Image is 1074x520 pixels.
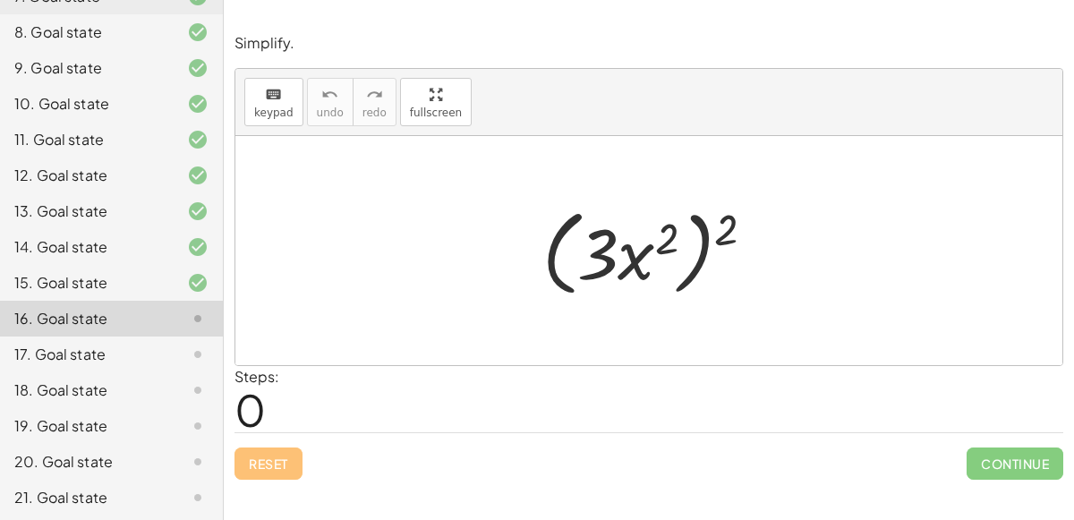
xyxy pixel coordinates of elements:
span: undo [317,107,344,119]
i: Task not started. [187,379,209,401]
i: Task not started. [187,308,209,329]
button: undoundo [307,78,354,126]
i: Task finished and correct. [187,21,209,43]
i: Task finished and correct. [187,93,209,115]
div: 12. Goal state [14,165,158,186]
div: 19. Goal state [14,415,158,437]
p: Simplify. [234,33,1063,54]
div: 17. Goal state [14,344,158,365]
div: 11. Goal state [14,129,158,150]
span: redo [362,107,387,119]
div: 20. Goal state [14,451,158,473]
i: Task finished and correct. [187,236,209,258]
span: keypad [254,107,294,119]
button: keyboardkeypad [244,78,303,126]
div: 15. Goal state [14,272,158,294]
div: 10. Goal state [14,93,158,115]
i: Task not started. [187,344,209,365]
i: Task finished and correct. [187,129,209,150]
i: undo [321,84,338,106]
button: redoredo [353,78,396,126]
i: Task finished and correct. [187,165,209,186]
div: 13. Goal state [14,200,158,222]
i: Task finished and correct. [187,200,209,222]
button: fullscreen [400,78,472,126]
i: Task not started. [187,487,209,508]
i: keyboard [265,84,282,106]
div: 14. Goal state [14,236,158,258]
i: Task finished and correct. [187,272,209,294]
i: Task finished and correct. [187,57,209,79]
label: Steps: [234,367,279,386]
span: 0 [234,382,266,437]
i: redo [366,84,383,106]
div: 9. Goal state [14,57,158,79]
div: 16. Goal state [14,308,158,329]
div: 18. Goal state [14,379,158,401]
span: fullscreen [410,107,462,119]
i: Task not started. [187,451,209,473]
div: 8. Goal state [14,21,158,43]
i: Task not started. [187,415,209,437]
div: 21. Goal state [14,487,158,508]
